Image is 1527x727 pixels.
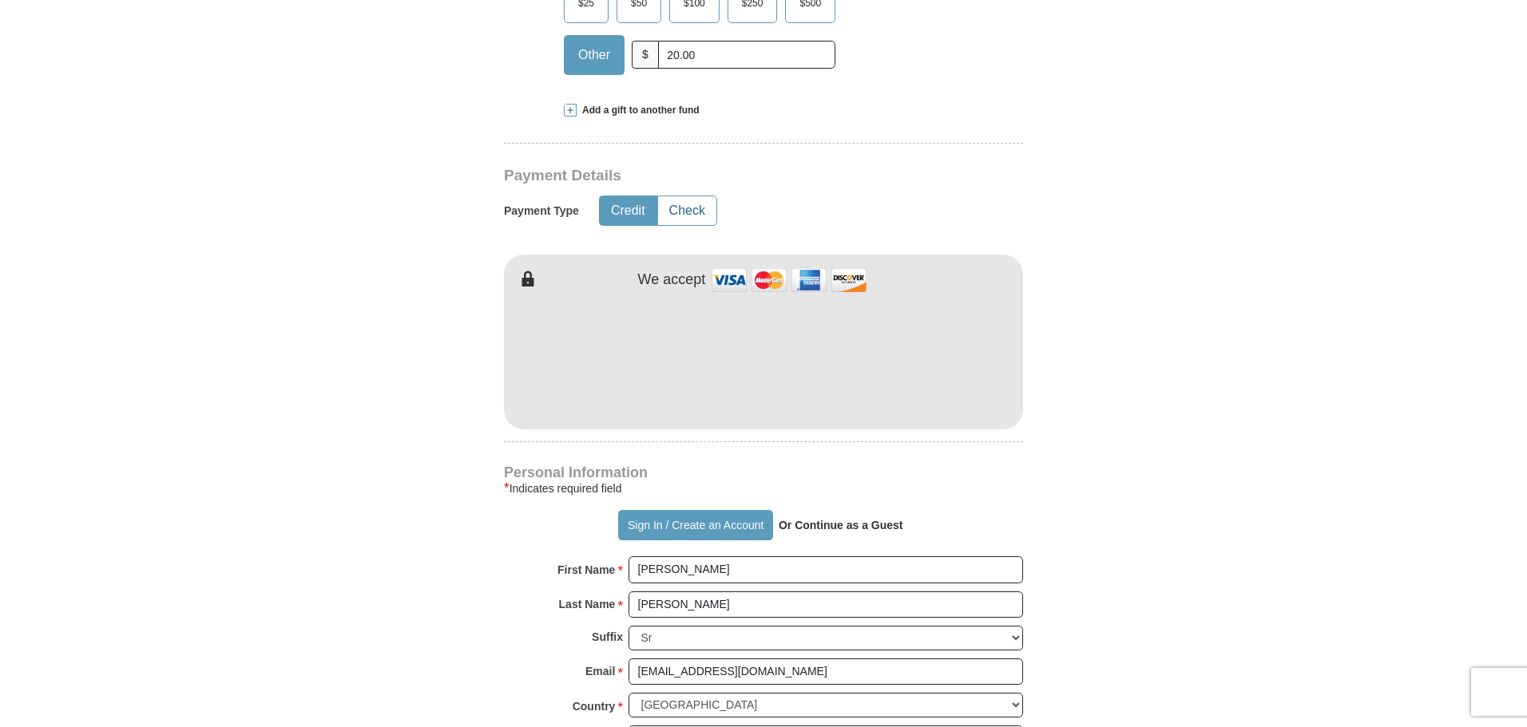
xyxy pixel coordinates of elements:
[577,104,700,117] span: Add a gift to another fund
[658,196,716,226] button: Check
[570,43,618,67] span: Other
[600,196,656,226] button: Credit
[618,510,772,540] button: Sign In / Create an Account
[557,559,615,581] strong: First Name
[504,167,911,185] h3: Payment Details
[559,593,616,615] strong: Last Name
[632,41,659,69] span: $
[779,519,903,531] strong: Or Continue as a Guest
[638,271,706,289] h4: We accept
[504,466,1023,479] h4: Personal Information
[573,695,616,717] strong: Country
[709,263,869,297] img: credit cards accepted
[504,204,579,218] h5: Payment Type
[504,479,1023,498] div: Indicates required field
[585,660,615,682] strong: Email
[658,41,835,69] input: Other Amount
[592,626,623,648] strong: Suffix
